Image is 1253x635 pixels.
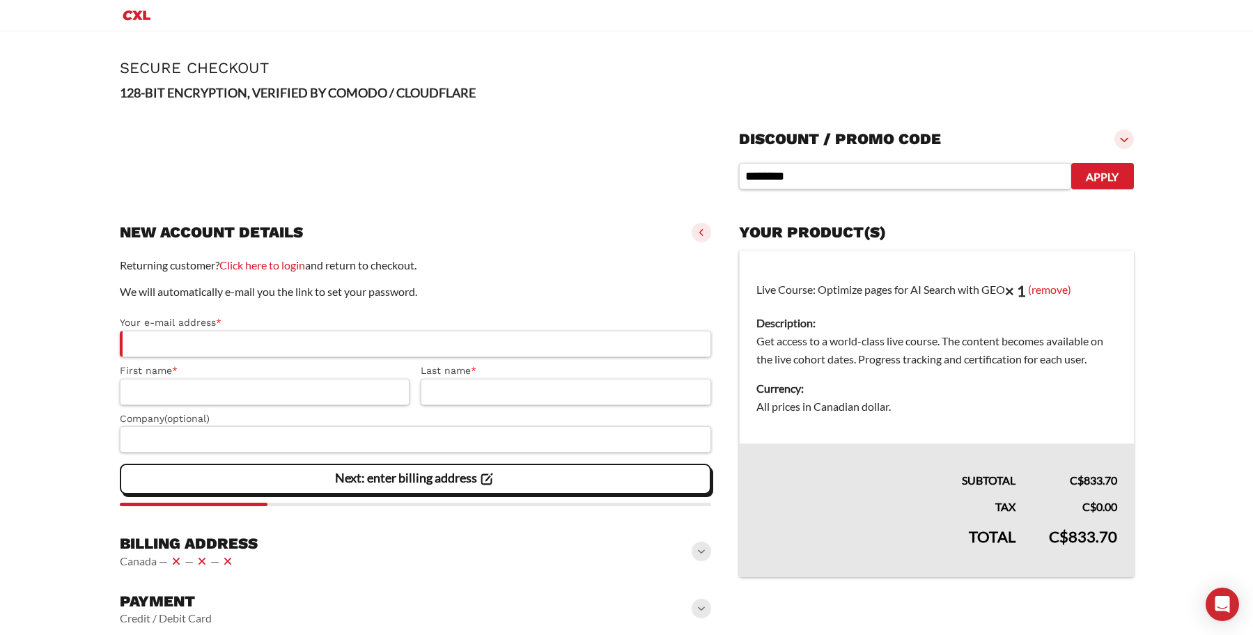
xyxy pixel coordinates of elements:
label: Last name [421,363,711,379]
p: Returning customer? and return to checkout. [120,256,712,274]
th: Total [740,516,1032,577]
dt: Description: [756,314,1116,332]
label: Company [120,411,712,427]
span: C$ [1049,527,1068,546]
dt: Currency: [756,379,1116,398]
span: (optional) [164,413,210,424]
th: Subtotal [740,444,1032,489]
button: Apply [1071,163,1134,189]
h1: Secure Checkout [120,59,1134,77]
h3: Discount / promo code [739,130,941,149]
h3: Billing address [120,534,258,554]
vaadin-horizontal-layout: Credit / Debit Card [120,611,212,625]
vaadin-horizontal-layout: Canada — — — [120,553,258,570]
h3: Payment [120,592,212,611]
label: First name [120,363,410,379]
dd: All prices in Canadian dollar. [756,398,1116,416]
a: (remove) [1028,282,1071,295]
strong: × 1 [1005,281,1026,300]
span: C$ [1070,473,1084,487]
span: C$ [1082,500,1096,513]
td: Live Course: Optimize pages for AI Search with GEO [740,251,1134,444]
bdi: 833.70 [1070,473,1117,487]
h3: New account details [120,223,303,242]
div: Open Intercom Messenger [1206,588,1239,621]
bdi: 833.70 [1049,527,1117,546]
bdi: 0.00 [1082,500,1117,513]
label: Your e-mail address [120,315,712,331]
p: We will automatically e-mail you the link to set your password. [120,283,712,301]
th: Tax [740,489,1032,516]
strong: 128-BIT ENCRYPTION, VERIFIED BY COMODO / CLOUDFLARE [120,85,476,100]
vaadin-button: Next: enter billing address [120,464,712,494]
a: Click here to login [219,258,305,272]
dd: Get access to a world-class live course. The content becomes available on the live cohort dates. ... [756,332,1116,368]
